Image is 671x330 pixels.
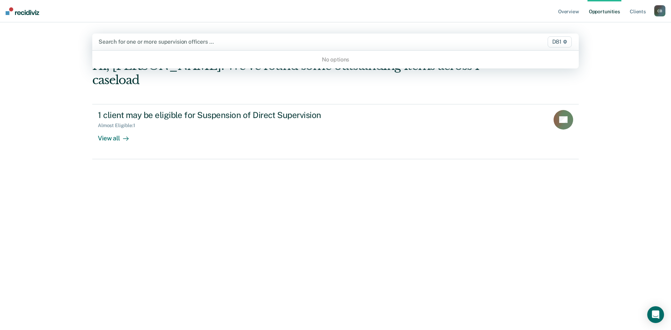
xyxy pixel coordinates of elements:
[98,129,137,142] div: View all
[654,5,665,16] div: C B
[98,110,343,120] div: 1 client may be eligible for Suspension of Direct Supervision
[92,104,579,159] a: 1 client may be eligible for Suspension of Direct SupervisionAlmost Eligible:1View all
[92,59,482,87] div: Hi, [PERSON_NAME]. We’ve found some outstanding items across 1 caseload
[92,53,579,66] div: No options
[647,306,664,323] div: Open Intercom Messenger
[548,36,572,47] span: D81
[654,5,665,16] button: CB
[98,123,141,129] div: Almost Eligible : 1
[6,7,39,15] img: Recidiviz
